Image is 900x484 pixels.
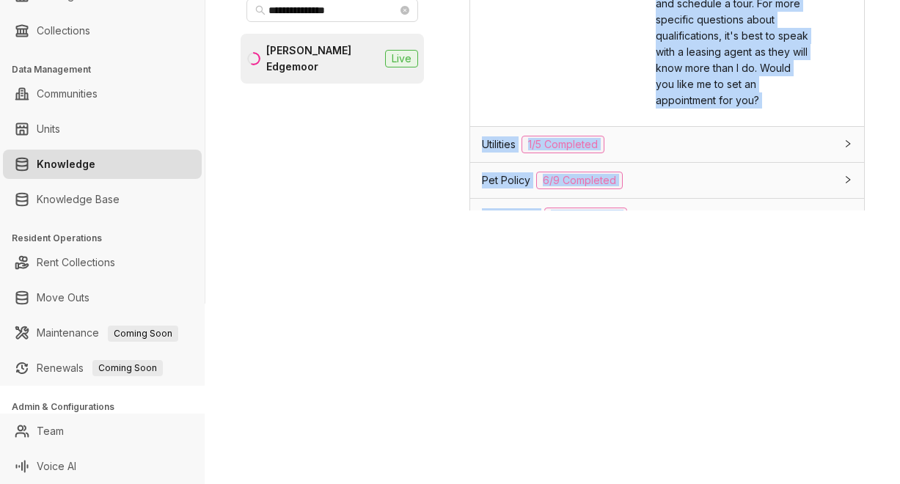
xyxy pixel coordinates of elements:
[12,63,205,76] h3: Data Management
[482,172,530,188] span: Pet Policy
[482,136,516,153] span: Utilities
[3,353,202,383] li: Renewals
[3,114,202,144] li: Units
[470,199,864,234] div: Tour Types1/3 Completed
[470,127,864,162] div: Utilities1/5 Completed
[3,452,202,481] li: Voice AI
[3,283,202,312] li: Move Outs
[3,16,202,45] li: Collections
[255,5,266,15] span: search
[3,79,202,109] li: Communities
[37,185,120,214] a: Knowledge Base
[12,400,205,414] h3: Admin & Configurations
[108,326,178,342] span: Coming Soon
[844,175,852,184] span: collapsed
[3,150,202,179] li: Knowledge
[37,114,60,144] a: Units
[400,6,409,15] span: close-circle
[92,360,163,376] span: Coming Soon
[37,248,115,277] a: Rent Collections
[37,353,163,383] a: RenewalsComing Soon
[37,150,95,179] a: Knowledge
[3,417,202,446] li: Team
[3,318,202,348] li: Maintenance
[522,136,604,153] span: 1/5 Completed
[37,417,64,446] a: Team
[266,43,379,75] div: [PERSON_NAME] Edgemoor
[844,139,852,148] span: collapsed
[3,248,202,277] li: Rent Collections
[482,208,538,224] span: Tour Types
[544,208,627,225] span: 1/3 Completed
[12,232,205,245] h3: Resident Operations
[37,452,76,481] a: Voice AI
[37,16,90,45] a: Collections
[385,50,418,67] span: Live
[470,163,864,198] div: Pet Policy6/9 Completed
[37,79,98,109] a: Communities
[37,283,89,312] a: Move Outs
[536,172,623,189] span: 6/9 Completed
[3,185,202,214] li: Knowledge Base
